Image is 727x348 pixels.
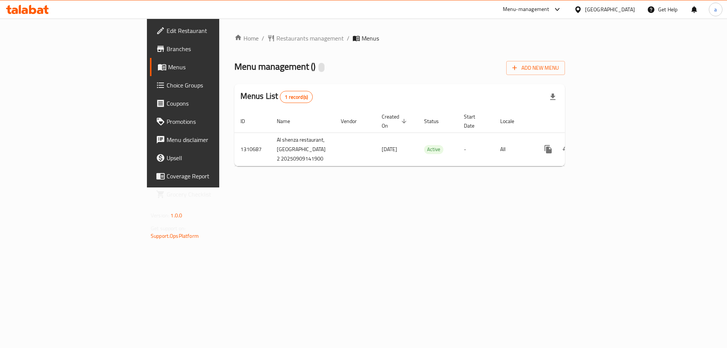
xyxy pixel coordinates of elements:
span: Menu management ( ) [234,58,315,75]
a: Promotions [150,112,268,131]
a: Coupons [150,94,268,112]
span: Add New Menu [512,63,559,73]
span: Menu disclaimer [167,135,262,144]
a: Branches [150,40,268,58]
span: Menus [168,62,262,72]
span: Locale [500,117,524,126]
span: Coverage Report [167,172,262,181]
a: Coverage Report [150,167,268,185]
a: Support.OpsPlatform [151,231,199,241]
a: Edit Restaurant [150,22,268,40]
td: All [494,133,533,166]
a: Choice Groups [150,76,268,94]
span: Coupons [167,99,262,108]
div: [GEOGRAPHIC_DATA] [585,5,635,14]
div: Total records count [280,91,313,103]
span: Vendor [341,117,367,126]
th: Actions [533,110,618,133]
span: Status [424,117,449,126]
span: Active [424,145,443,154]
span: Version: [151,211,169,220]
span: Created On [382,112,409,130]
nav: breadcrumb [234,34,565,43]
span: [DATE] [382,144,397,154]
span: Upsell [167,153,262,162]
button: Add New Menu [506,61,565,75]
span: 1.0.0 [170,211,182,220]
span: Restaurants management [276,34,344,43]
span: Start Date [464,112,485,130]
button: Change Status [557,140,576,158]
span: Get support on: [151,223,186,233]
span: 1 record(s) [280,94,312,101]
a: Upsell [150,149,268,167]
span: Choice Groups [167,81,262,90]
td: - [458,133,494,166]
div: Menu-management [503,5,549,14]
div: Export file [544,88,562,106]
span: Promotions [167,117,262,126]
a: Grocery Checklist [150,185,268,203]
a: Menu disclaimer [150,131,268,149]
button: more [539,140,557,158]
span: Menus [362,34,379,43]
span: Edit Restaurant [167,26,262,35]
h2: Menus List [240,91,313,103]
span: ID [240,117,255,126]
td: Al shenza restaurant,[GEOGRAPHIC_DATA] 2 20250909141900 [271,133,335,166]
li: / [347,34,349,43]
span: Name [277,117,300,126]
table: enhanced table [234,110,618,166]
a: Restaurants management [267,34,344,43]
span: Branches [167,44,262,53]
a: Menus [150,58,268,76]
span: Grocery Checklist [167,190,262,199]
span: a [714,5,717,14]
